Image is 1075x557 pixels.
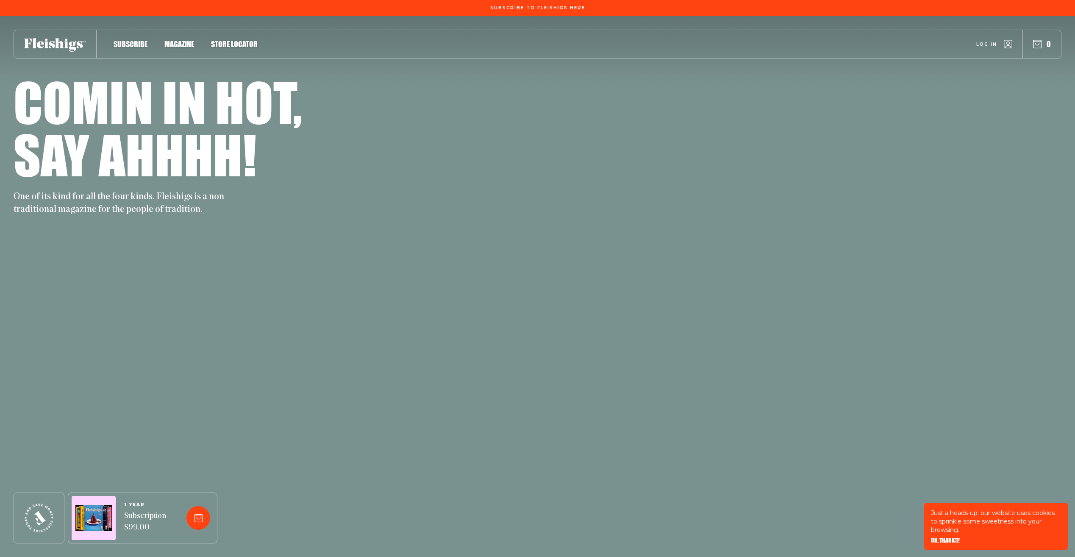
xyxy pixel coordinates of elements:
[490,6,585,11] span: Subscribe To Fleishigs Here
[931,538,960,543] button: OK, THANKS!
[211,39,258,49] span: Store locator
[931,509,1061,534] p: Just a heads-up: our website uses cookies to sprinkle some sweetness into your browsing.
[976,41,997,47] span: Log in
[976,40,1012,48] a: Log in
[14,128,256,181] h1: Say ahhhh!
[164,38,194,50] a: Magazine
[164,39,194,49] span: Magazine
[14,191,234,216] p: One of its kind for all the four kinds. Fleishigs is a non-traditional magazine for the people of...
[124,502,166,534] a: 1 YEARSubscription $99.00
[14,75,302,128] h1: Comin in hot,
[211,38,258,50] a: Store locator
[114,38,147,50] a: Subscribe
[489,6,587,10] a: Subscribe To Fleishigs Here
[114,39,147,49] span: Subscribe
[75,505,112,531] img: Magazines image
[124,511,166,534] span: Subscription $99.00
[1033,39,1051,49] button: 0
[124,502,166,507] span: 1 YEAR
